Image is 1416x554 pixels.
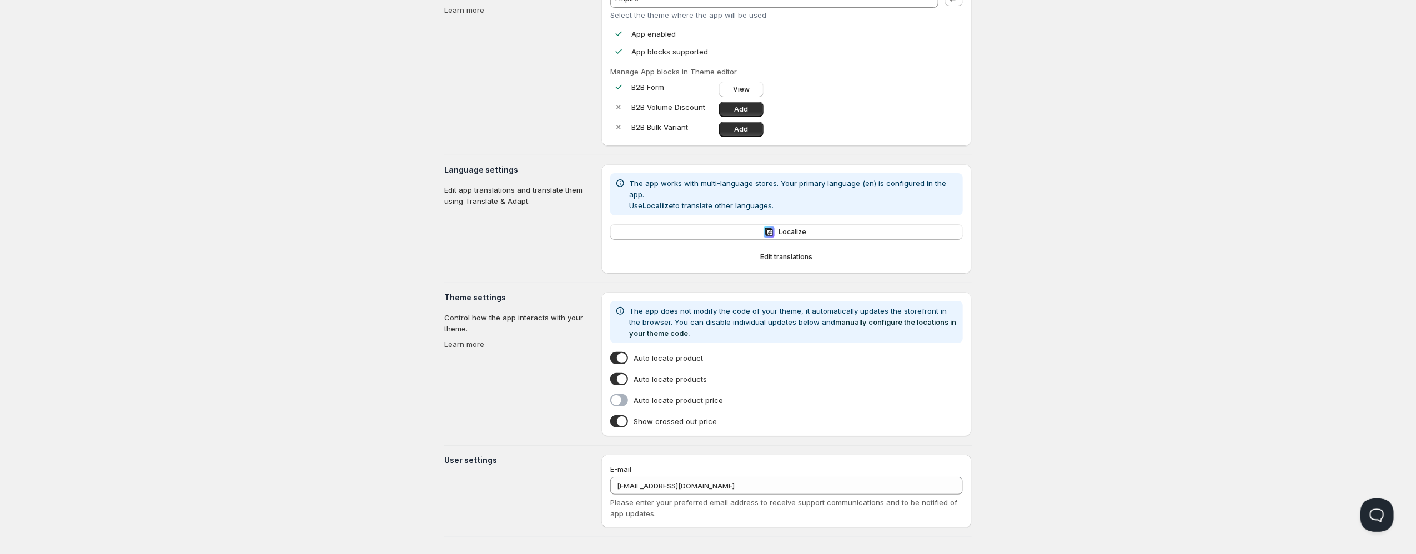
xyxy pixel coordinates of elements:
[631,46,708,57] p: App blocks supported
[611,11,938,19] div: Select the theme where the app will be used
[760,253,812,261] span: Edit translations
[719,102,764,117] a: Add
[629,305,958,339] p: The app does not modify the code of your theme, it automatically updates the storefront in the br...
[631,82,715,93] p: B2B Form
[719,122,764,137] a: Add
[1360,498,1394,532] iframe: Help Scout Beacon - Open
[444,184,592,207] p: Edit app translations and translate them using Translate & Adapt.
[764,226,775,238] img: Localize
[634,416,717,427] span: Show crossed out price
[719,82,764,97] a: View
[629,318,956,338] a: manually configure the locations in your theme code.
[610,465,631,474] span: E-mail
[629,178,958,211] p: The app works with multi-language stores. Your primary language (en) is configured in the app. Us...
[610,66,963,77] p: Manage App blocks in Theme editor
[734,125,748,134] span: Add
[631,122,715,133] p: B2B Bulk Variant
[444,6,484,14] a: Learn more
[634,395,723,406] span: Auto locate product price
[631,102,715,113] p: B2B Volume Discount
[610,498,957,518] span: Please enter your preferred email address to receive support communications and to be notified of...
[779,228,806,236] span: Localize
[734,105,748,114] span: Add
[444,292,592,303] h3: Theme settings
[444,340,484,349] a: Learn more
[631,28,676,39] p: App enabled
[444,312,592,334] p: Control how the app interacts with your theme.
[634,352,703,364] span: Auto locate product
[444,455,592,466] h3: User settings
[444,164,592,175] h3: Language settings
[733,85,750,94] span: View
[610,249,963,265] button: Edit translations
[642,201,673,210] b: Localize
[634,374,707,385] span: Auto locate products
[610,224,963,240] button: LocalizeLocalize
